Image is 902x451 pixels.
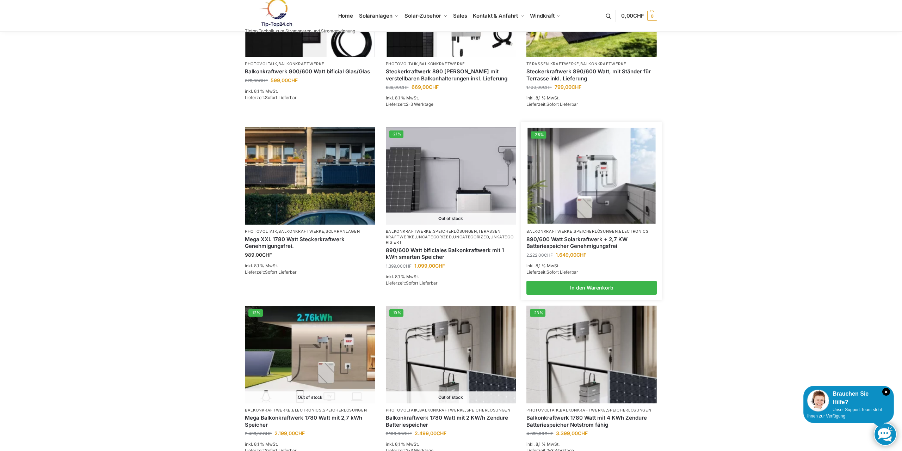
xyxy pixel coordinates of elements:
[546,102,578,107] span: Sofort Lieferbar
[526,95,657,101] p: inkl. 8,1 % MwSt.
[386,229,501,239] a: Terassen Kraftwerke
[433,229,477,234] a: Speicherlösungen
[386,61,516,67] p: ,
[245,252,272,258] bdi: 989,00
[386,127,516,225] a: -21% Out of stockASE 1000 Batteriespeicher
[295,430,305,436] span: CHF
[386,85,409,90] bdi: 888,00
[259,78,268,83] span: CHF
[416,234,452,239] a: Uncategorized
[245,306,375,403] a: -12% Out of stockSolaranlage mit 2,7 KW Batteriespeicher Genehmigungsfrei
[386,247,516,261] a: 890/600 Watt bificiales Balkonkraftwerk mit 1 kWh smarten Speicher
[556,252,586,258] bdi: 1.649,00
[419,408,465,413] a: Balkonkraftwerke
[245,95,297,100] span: Lieferzeit:
[386,306,516,403] img: Zendure-solar-flow-Batteriespeicher für Balkonkraftwerke
[544,431,553,436] span: CHF
[882,388,890,396] i: Schließen
[404,12,441,19] span: Solar-Zubehör
[245,441,375,447] p: inkl. 8,1 % MwSt.
[386,95,516,101] p: inkl. 8,1 % MwSt.
[429,84,439,90] span: CHF
[621,5,657,26] a: 0,00CHF 0
[278,229,324,234] a: Balkonkraftwerke
[526,61,657,67] p: ,
[386,61,418,66] a: Photovoltaik
[265,95,297,100] span: Sofort Lieferbar
[607,408,651,413] a: Speicherlösungen
[386,306,516,403] a: -19% Out of stockZendure-solar-flow-Batteriespeicher für Balkonkraftwerke
[245,263,375,269] p: inkl. 8,1 % MwSt.
[621,12,644,19] span: 0,00
[544,252,553,258] span: CHF
[386,68,516,82] a: Steckerkraftwerk 890 Watt mit verstellbaren Balkonhalterungen inkl. Lieferung
[245,29,355,33] p: Tiptop Technik zum Stromsparen und Stromgewinnung
[263,431,272,436] span: CHF
[386,408,418,413] a: Photovoltaik
[245,68,375,75] a: Balkonkraftwerk 900/600 Watt bificial Glas/Glas
[580,61,626,66] a: Balkonkraftwerke
[526,263,657,269] p: inkl. 8,1 % MwSt.
[807,390,890,407] div: Brauchen Sie Hilfe?
[292,408,322,413] a: Electronics
[403,263,412,269] span: CHF
[245,127,375,225] img: 2 Balkonkraftwerke
[386,263,412,269] bdi: 1.399,00
[526,408,657,413] p: , ,
[647,11,657,21] span: 0
[526,229,572,234] a: Balkonkraftwerke
[526,68,657,82] a: Steckerkraftwerk 890/600 Watt, mit Ständer für Terrasse inkl. Lieferung
[574,229,618,234] a: Speicherlösungen
[386,414,516,428] a: Balkonkraftwerk 1780 Watt mit 2 KW/h Zendure Batteriespeicher
[419,61,465,66] a: Balkonkraftwerke
[526,306,657,403] img: Zendure-solar-flow-Batteriespeicher für Balkonkraftwerke
[414,263,445,269] bdi: 1.099,00
[526,236,657,250] a: 890/600 Watt Solarkraftwerk + 2,7 KW Batteriespeicher Genehmigungsfrei
[807,390,829,412] img: Customer service
[245,236,375,250] a: Mega XXL 1780 Watt Steckerkraftwerk Genehmigungsfrei.
[386,127,516,225] img: ASE 1000 Batteriespeicher
[473,12,518,19] span: Kontakt & Anfahrt
[265,269,297,275] span: Sofort Lieferbar
[386,229,432,234] a: Balkonkraftwerke
[543,85,552,90] span: CHF
[274,430,305,436] bdi: 2.199,00
[435,263,445,269] span: CHF
[560,408,606,413] a: Balkonkraftwerke
[576,252,586,258] span: CHF
[406,280,438,286] span: Sofort Lieferbar
[386,234,514,245] a: Unkategorisiert
[528,128,656,224] a: -26%Steckerkraftwerk mit 2,7kwh-Speicher
[546,269,578,275] span: Sofort Lieferbar
[245,408,291,413] a: Balkonkraftwerke
[578,430,588,436] span: CHF
[556,430,588,436] bdi: 3.399,00
[437,430,446,436] span: CHF
[526,85,552,90] bdi: 1.100,00
[245,269,297,275] span: Lieferzeit:
[278,61,324,66] a: Balkonkraftwerke
[386,441,516,447] p: inkl. 8,1 % MwSt.
[526,229,657,234] p: , ,
[526,306,657,403] a: -23%Zendure-solar-flow-Batteriespeicher für Balkonkraftwerke
[245,431,272,436] bdi: 2.499,00
[526,252,553,258] bdi: 2.222,00
[245,229,277,234] a: Photovoltaik
[528,128,656,224] img: Steckerkraftwerk mit 2,7kwh-Speicher
[245,88,375,95] p: inkl. 8,1 % MwSt.
[530,12,555,19] span: Windkraft
[526,441,657,447] p: inkl. 8,1 % MwSt.
[526,61,579,66] a: Terassen Kraftwerke
[572,84,581,90] span: CHF
[526,414,657,428] a: Balkonkraftwerk 1780 Watt mit 4 KWh Zendure Batteriespeicher Notstrom fähig
[386,229,516,245] p: , , , , ,
[633,12,644,19] span: CHF
[526,281,657,295] a: In den Warenkorb legen: „890/600 Watt Solarkraftwerk + 2,7 KW Batteriespeicher Genehmigungsfrei“
[415,430,446,436] bdi: 2.499,00
[245,229,375,234] p: , ,
[412,84,439,90] bdi: 669,00
[245,61,375,67] p: ,
[453,234,489,239] a: Uncategorized
[386,280,438,286] span: Lieferzeit:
